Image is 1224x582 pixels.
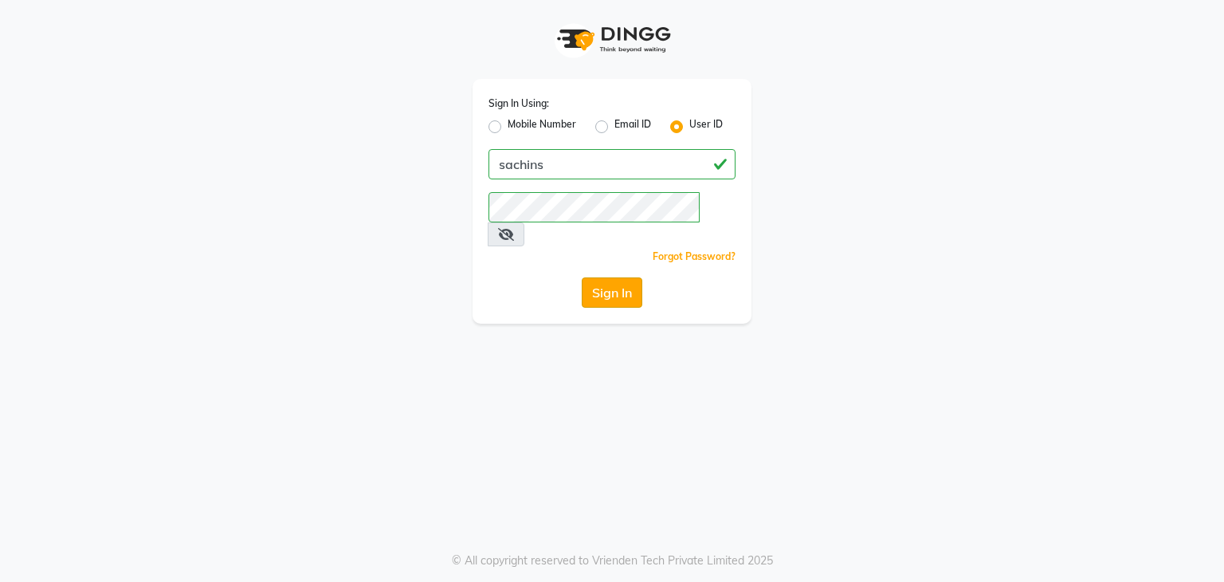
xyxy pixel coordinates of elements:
[508,117,576,136] label: Mobile Number
[488,192,700,222] input: Username
[582,277,642,308] button: Sign In
[488,149,736,179] input: Username
[614,117,651,136] label: Email ID
[689,117,723,136] label: User ID
[653,250,736,262] a: Forgot Password?
[488,96,549,111] label: Sign In Using:
[548,16,676,63] img: logo1.svg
